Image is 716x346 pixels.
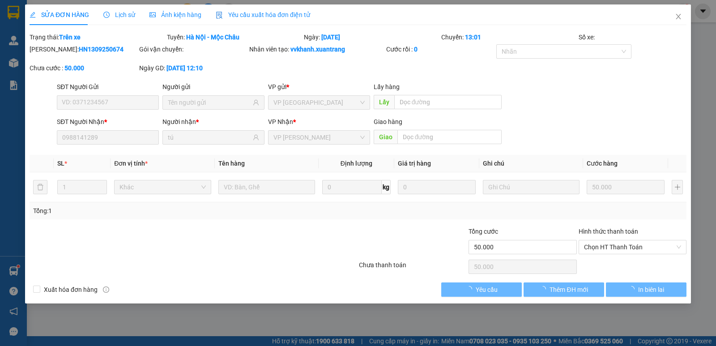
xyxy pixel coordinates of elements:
input: Dọc đường [394,95,502,109]
b: 50.000 [64,64,84,72]
span: Cước hàng [587,160,618,167]
span: loading [540,286,550,292]
input: 0 [398,180,476,194]
b: Hà Nội - Mộc Châu [186,34,239,41]
span: Chọn HT Thanh Toán [584,240,681,254]
span: Khác [119,180,205,194]
span: VP Nhận [268,118,293,125]
span: Tổng cước [469,228,498,235]
span: Đơn vị tính [114,160,148,167]
div: Cước rồi : [386,44,494,54]
span: info-circle [103,286,109,293]
input: Dọc đường [397,130,502,144]
div: Chưa cước : [30,63,137,73]
span: VP MỘC CHÂU [273,131,365,144]
b: 13:01 [465,34,481,41]
span: SỬA ĐƠN HÀNG [30,11,89,18]
span: loading [628,286,638,292]
input: VD: Bàn, Ghế [218,180,315,194]
b: [DATE] [321,34,340,41]
button: delete [33,180,47,194]
div: SĐT Người Gửi [57,82,159,92]
div: Chuyến: [440,32,578,42]
input: 0 [587,180,665,194]
b: 0 [414,46,418,53]
span: Yêu cầu xuất hóa đơn điện tử [216,11,310,18]
b: HN1309250674 [79,46,124,53]
button: Close [666,4,691,30]
button: plus [672,180,683,194]
div: [PERSON_NAME]: [30,44,137,54]
span: user [253,134,259,141]
span: kg [382,180,391,194]
span: Ảnh kiện hàng [149,11,201,18]
button: Thêm ĐH mới [524,282,604,297]
input: Tên người nhận [168,132,251,142]
div: Trạng thái: [29,32,166,42]
span: Lấy hàng [374,83,400,90]
img: icon [216,12,223,19]
span: Lấy [374,95,394,109]
b: Trên xe [59,34,81,41]
div: Gói vận chuyển: [139,44,247,54]
span: clock-circle [103,12,110,18]
div: Người gửi [162,82,264,92]
div: Tổng: 1 [33,206,277,216]
span: Tên hàng [218,160,245,167]
b: [DATE] 12:10 [166,64,203,72]
span: Giao hàng [374,118,402,125]
button: In biên lai [606,282,686,297]
div: Số xe: [578,32,687,42]
input: Tên người gửi [168,98,251,107]
b: vvkhanh.xuantrang [290,46,345,53]
div: Người nhận [162,117,264,127]
span: Giá trị hàng [398,160,431,167]
span: Lịch sử [103,11,135,18]
div: Ngày GD: [139,63,247,73]
span: SL [57,160,64,167]
div: Nhân viên tạo: [249,44,385,54]
span: close [675,13,682,20]
span: loading [466,286,476,292]
span: Thêm ĐH mới [550,285,588,295]
span: Định lượng [341,160,372,167]
div: Chưa thanh toán [358,260,468,276]
div: Ngày: [303,32,440,42]
div: VP gửi [268,82,370,92]
span: Giao [374,130,397,144]
input: Ghi Chú [483,180,580,194]
span: In biên lai [638,285,664,295]
span: Yêu cầu [476,285,498,295]
span: edit [30,12,36,18]
div: SĐT Người Nhận [57,117,159,127]
div: Tuyến: [166,32,303,42]
span: Xuất hóa đơn hàng [40,285,101,295]
button: Yêu cầu [441,282,522,297]
label: Hình thức thanh toán [579,228,638,235]
span: VP HÀ NỘI [273,96,365,109]
th: Ghi chú [479,155,583,172]
span: user [253,99,259,106]
span: picture [149,12,156,18]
